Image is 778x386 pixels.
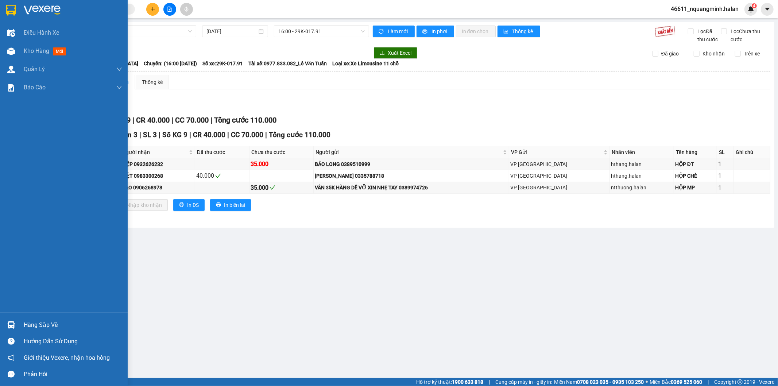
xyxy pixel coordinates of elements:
strong: 0708 023 035 - 0935 103 250 [577,379,644,385]
div: Hàng sắp về [24,320,122,331]
span: | [227,131,229,139]
span: notification [8,354,15,361]
span: bar-chart [503,29,510,35]
span: 4 [753,3,755,8]
span: file-add [167,7,172,12]
span: plus [150,7,155,12]
input: 12/08/2025 [206,27,257,35]
span: check [215,173,221,179]
button: downloadNhập kho nhận [113,199,168,211]
div: HỘP CHÈ [675,172,716,180]
span: Tổng cước 110.000 [269,131,330,139]
button: In đơn chọn [456,26,496,37]
span: Tài xế: 0977.833.082_Lê Văn Tuấn [248,59,327,67]
th: Ghi chú [734,146,770,158]
span: Người nhận [122,148,187,156]
button: file-add [163,3,176,16]
span: | [489,378,490,386]
span: | [708,378,709,386]
span: Người gửi [316,148,502,156]
button: syncLàm mới [373,26,415,37]
span: Giới thiệu Vexere, nhận hoa hồng [24,353,110,362]
td: VP Bắc Sơn [509,182,610,194]
span: Thống kê [512,27,534,35]
span: In DS [187,201,199,209]
td: VP Bắc Sơn [509,158,610,170]
img: solution-icon [7,84,15,92]
strong: 1900 633 818 [452,379,483,385]
span: | [132,116,134,124]
th: Đã thu cước [195,146,249,158]
span: aim [184,7,189,12]
div: VP [GEOGRAPHIC_DATA] [510,184,608,192]
span: Kho nhận [700,50,728,58]
img: warehouse-icon [7,29,15,37]
span: Đơn 3 [118,131,138,139]
button: bar-chartThống kê [498,26,540,37]
span: Miền Nam [554,378,644,386]
span: Lọc Chưa thu cước [728,27,771,43]
button: aim [180,3,193,16]
div: ĐÀO 0906268978 [121,184,194,192]
span: message [8,371,15,378]
span: CC 70.000 [231,131,263,139]
span: In biên lai [224,201,245,209]
span: Trên xe [741,50,763,58]
span: down [116,66,122,72]
span: Hỗ trợ kỹ thuật: [416,378,483,386]
strong: 0369 525 060 [671,379,702,385]
span: question-circle [8,338,15,345]
span: printer [179,202,184,208]
span: sync [379,29,385,35]
div: 40.000 [196,171,248,180]
span: caret-down [764,6,771,12]
span: VP Gửi [511,148,602,156]
span: SL 3 [143,131,157,139]
span: CC 70.000 [175,116,209,124]
img: warehouse-icon [7,321,15,329]
th: Nhân viên [610,146,674,158]
span: printer [216,202,221,208]
div: VÂN 35K HÀNG DỄ VỠ XIN NHẸ TAY 0389974726 [315,184,508,192]
button: printerIn DS [173,199,205,211]
div: hthang.halan [611,172,673,180]
div: [PERSON_NAME] 0335788718 [315,172,508,180]
span: In phơi [431,27,448,35]
img: warehouse-icon [7,47,15,55]
span: ⚪️ [646,381,648,383]
span: | [171,116,173,124]
td: VP Bắc Sơn [509,170,610,182]
div: Phản hồi [24,369,122,380]
span: mới [53,47,66,55]
span: | [159,131,160,139]
span: check [270,185,275,190]
div: 1 [718,171,732,180]
sup: 4 [752,3,757,8]
span: Tổng cước 110.000 [214,116,276,124]
span: 46611_nquangminh.halan [665,4,744,13]
div: HỘP ĐT [675,160,716,168]
button: plus [146,3,159,16]
div: 1 [718,159,732,169]
span: | [210,116,212,124]
span: Miền Bắc [650,378,702,386]
span: down [116,85,122,90]
div: Hướng dẫn sử dụng [24,336,122,347]
div: VIỆT 0983300268 [121,172,194,180]
button: printerIn biên lai [210,199,251,211]
div: TIỆP 0932626232 [121,160,194,168]
span: Số KG 9 [162,131,187,139]
span: CR 40.000 [193,131,225,139]
button: printerIn phơi [417,26,454,37]
button: downloadXuất Excel [374,47,417,59]
span: download [380,50,385,56]
span: Điều hành xe [24,28,59,37]
span: Quản Lý [24,65,45,74]
img: logo-vxr [6,5,16,16]
span: Số xe: 29K-017.91 [202,59,243,67]
span: CR 40.000 [136,116,170,124]
th: Chưa thu cước [249,146,314,158]
span: Loại xe: Xe Limousine 11 chỗ [332,59,399,67]
img: warehouse-icon [7,66,15,73]
th: SL [717,146,734,158]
